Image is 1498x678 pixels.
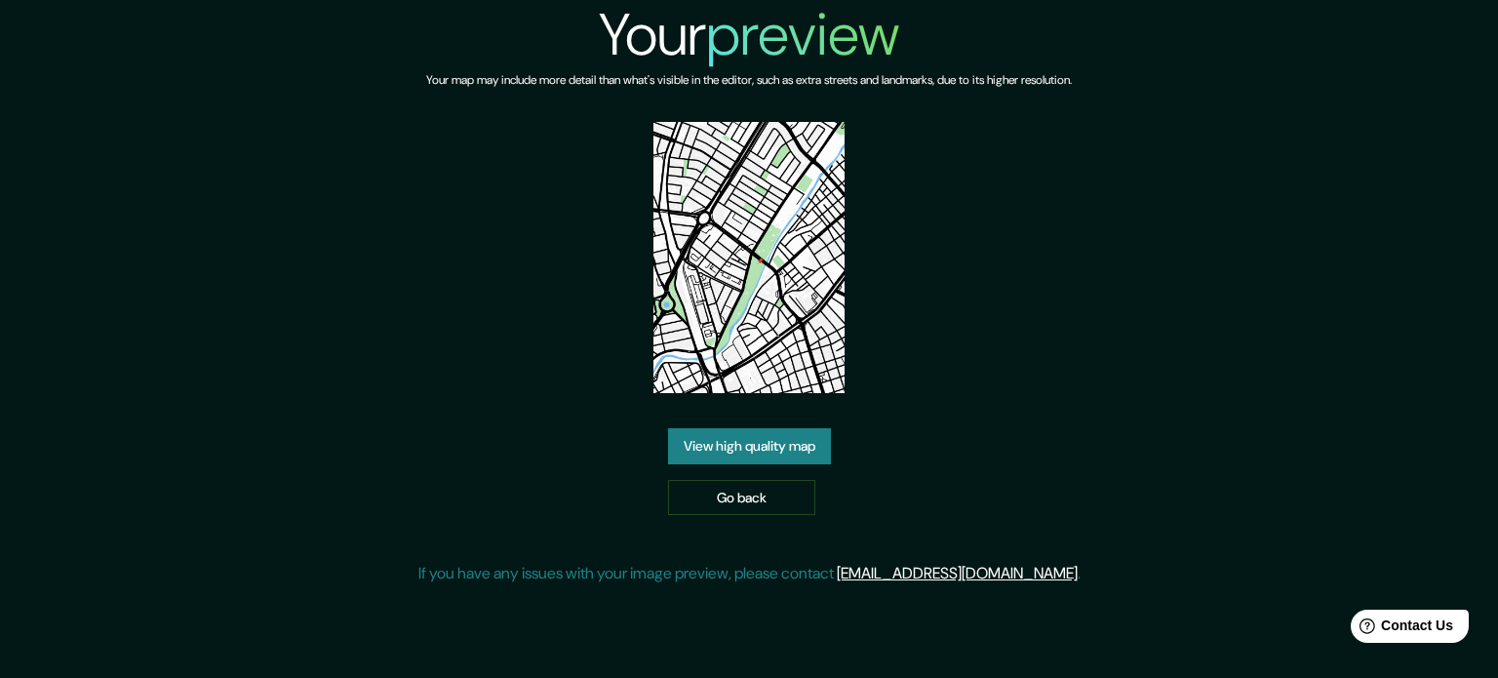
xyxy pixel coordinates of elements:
[668,428,831,464] a: View high quality map
[426,70,1072,91] h6: Your map may include more detail than what's visible in the editor, such as extra streets and lan...
[653,122,846,393] img: created-map-preview
[668,480,815,516] a: Go back
[418,562,1081,585] p: If you have any issues with your image preview, please contact .
[1324,602,1477,657] iframe: Help widget launcher
[837,563,1078,583] a: [EMAIL_ADDRESS][DOMAIN_NAME]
